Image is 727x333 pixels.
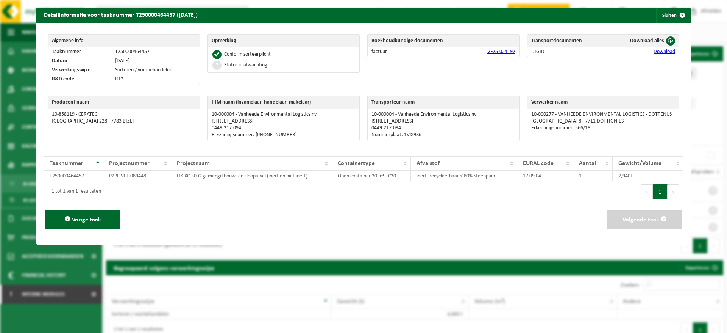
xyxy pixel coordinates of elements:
[654,49,675,55] a: Download
[111,75,200,84] td: R12
[212,132,356,138] p: Erkenningsnummer: [PHONE_NUMBER]
[527,47,607,57] td: DIGID
[103,171,171,181] td: P2PL-VEL-089448
[613,171,683,181] td: 2,940t
[208,96,359,109] th: IHM naam (inzamelaar, handelaar, makelaar)
[332,171,411,181] td: Open container 30 m³ - C30
[531,112,675,118] p: 10-000277 - VANHEEDE ENVIRONMENTAL LOGISTICS - DOTTENIJS
[641,184,653,199] button: Previous
[111,47,200,57] td: T250000464457
[50,160,83,166] span: Taaknummer
[368,96,519,109] th: Transporteur naam
[579,160,596,166] span: Aantal
[224,63,267,68] div: Status in afwachting
[171,171,332,181] td: HK-XC-30-G gemengd bouw- en sloopafval (inert en niet inert)
[109,160,150,166] span: Projectnummer
[48,96,200,109] th: Producent naam
[656,8,690,23] button: Sluiten
[212,112,356,118] p: 10-000004 - Vanheede Environmental Logistics nv
[48,185,101,199] div: 1 tot 1 van 1 resultaten
[224,52,271,57] div: Conform sorteerplicht
[44,171,103,181] td: T250000464457
[653,184,668,199] button: 1
[48,57,111,66] td: Datum
[48,75,111,84] td: R&D code
[411,171,517,181] td: inert, recycleerbaar < 80% steenpuin
[72,217,101,223] span: Vorige taak
[368,35,519,47] th: Boekhoudkundige documenten
[111,57,200,66] td: [DATE]
[371,125,515,131] p: 0449.217.094
[48,35,200,47] th: Algemene info
[45,210,120,229] button: Vorige taak
[208,35,359,47] th: Opmerking
[618,160,661,166] span: Gewicht/Volume
[52,118,196,124] p: [GEOGRAPHIC_DATA] 228 , 7783 BIZET
[111,66,200,75] td: Sorteren / voorbehandelen
[531,118,675,124] p: [GEOGRAPHIC_DATA] 8 , 7711 DOTTIGNIES
[212,125,356,131] p: 0449.217.094
[371,112,515,118] p: 10-000004 - Vanheede Environmental Logistics nv
[417,160,440,166] span: Afvalstof
[487,49,515,55] a: VF25-024197
[517,171,573,181] td: 17 09 04
[607,210,682,229] button: Volgende taak
[573,171,613,181] td: 1
[527,96,679,109] th: Verwerker naam
[338,160,375,166] span: Containertype
[212,118,356,124] p: [STREET_ADDRESS]
[36,8,205,22] h2: Detailinformatie voor taaknummer T250000464457 ([DATE])
[48,47,111,57] td: Taaknummer
[48,66,111,75] td: Verwerkingswijze
[622,217,659,223] span: Volgende taak
[177,160,210,166] span: Projectnaam
[523,160,554,166] span: EURAL code
[368,47,427,57] td: factuur
[52,112,196,118] p: 10-858119 - CERATEC
[668,184,679,199] button: Next
[527,35,607,47] th: Transportdocumenten
[531,125,675,131] p: Erkenningsnummer: 566/18
[371,132,515,138] p: Nummerplaat: 1VJX986
[630,38,664,44] span: Download alles
[371,118,515,124] p: [STREET_ADDRESS]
